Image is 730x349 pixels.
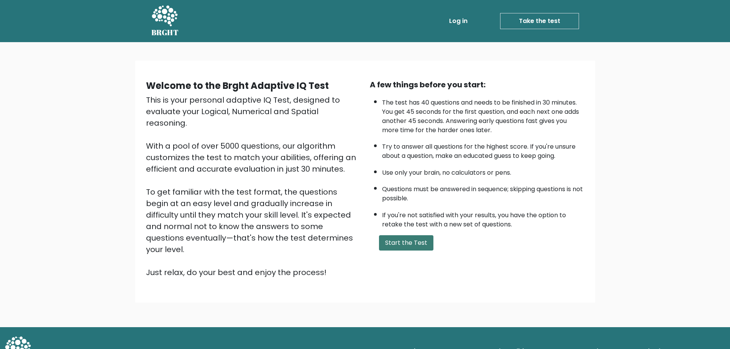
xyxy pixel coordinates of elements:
[146,79,329,92] b: Welcome to the Brght Adaptive IQ Test
[446,13,471,29] a: Log in
[382,138,584,161] li: Try to answer all questions for the highest score. If you're unsure about a question, make an edu...
[151,28,179,37] h5: BRGHT
[382,164,584,177] li: Use only your brain, no calculators or pens.
[146,94,361,278] div: This is your personal adaptive IQ Test, designed to evaluate your Logical, Numerical and Spatial ...
[382,94,584,135] li: The test has 40 questions and needs to be finished in 30 minutes. You get 45 seconds for the firs...
[370,79,584,90] div: A few things before you start:
[382,181,584,203] li: Questions must be answered in sequence; skipping questions is not possible.
[382,207,584,229] li: If you're not satisfied with your results, you have the option to retake the test with a new set ...
[379,235,433,251] button: Start the Test
[151,3,179,39] a: BRGHT
[500,13,579,29] a: Take the test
